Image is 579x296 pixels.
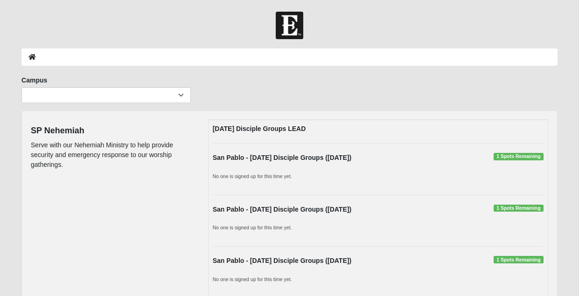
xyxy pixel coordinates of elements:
[21,76,47,85] label: Campus
[213,154,351,161] strong: San Pablo - [DATE] Disciple Groups ([DATE])
[213,206,351,213] strong: San Pablo - [DATE] Disciple Groups ([DATE])
[213,173,292,179] small: No one is signed up for this time yet.
[276,12,303,39] img: Church of Eleven22 Logo
[213,125,306,132] strong: [DATE] Disciple Groups LEAD
[213,257,351,264] strong: San Pablo - [DATE] Disciple Groups ([DATE])
[31,140,194,170] p: Serve with our Nehemiah Ministry to help provide security and emergency response to our worship g...
[494,256,544,263] span: 1 Spots Remaining
[494,153,544,160] span: 1 Spots Remaining
[213,276,292,282] small: No one is signed up for this time yet.
[31,126,194,136] h4: SP Nehemiah
[213,225,292,230] small: No one is signed up for this time yet.
[494,205,544,212] span: 1 Spots Remaining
